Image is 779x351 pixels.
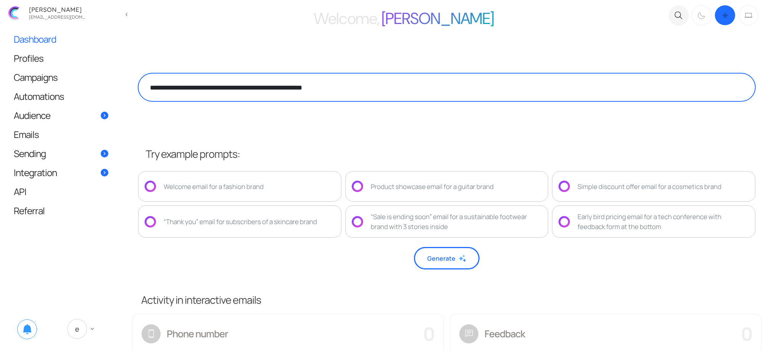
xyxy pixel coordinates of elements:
span: 0 [741,321,752,346]
span: Profiles [14,54,43,62]
span: [PERSON_NAME] [381,8,494,29]
a: Campaigns [6,68,116,87]
div: Early bird pricing email for a tech conference with feedback form at the bottom [578,212,749,231]
a: E keyboard_arrow_down [60,314,105,344]
a: Profiles [6,49,116,67]
span: Sending [14,149,46,157]
div: [PERSON_NAME] [27,6,88,13]
span: Campaigns [14,73,58,81]
span: Referral [14,207,45,215]
div: zhekan.zhutnik@gmail.com [27,13,88,20]
span: Integration [14,168,57,176]
div: Try example prompts: [146,146,755,162]
a: Automations [6,87,116,106]
div: Welcome email for a fashion brand [164,182,264,192]
a: Integration [6,163,116,182]
label: Feedback [484,327,525,341]
span: Automations [14,92,64,100]
span: 0 [423,321,434,346]
a: Audience [6,106,116,125]
div: Simple discount offer email for a cosmetics brand [578,182,721,192]
a: Sending [6,144,116,163]
button: Generate [414,247,480,269]
a: Dashboard [6,30,116,48]
span: Welcome, [314,8,379,29]
div: Dark mode switcher [690,4,760,27]
a: [PERSON_NAME] [EMAIL_ADDRESS][DOMAIN_NAME] [4,3,119,23]
span: keyboard_arrow_down [89,325,96,332]
span: Audience [14,111,50,119]
h3: Activity in interactive emails [137,292,772,307]
a: Emails [6,125,116,144]
div: “Sale is ending soon” email for a sustainable footwear brand with 3 stories inside [371,212,542,231]
span: smartphone [142,324,161,343]
a: Referral [6,201,116,220]
div: “Thank you” email for subscribers of a skincare brand [164,217,317,227]
span: Dashboard [14,35,56,43]
span: Emails [14,130,39,138]
label: Phone number [167,327,228,341]
span: API [14,188,26,196]
span: chat [459,324,478,343]
a: API [6,182,116,201]
div: Product showcase email for a guitar brand [371,182,494,192]
span: E [67,319,87,339]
